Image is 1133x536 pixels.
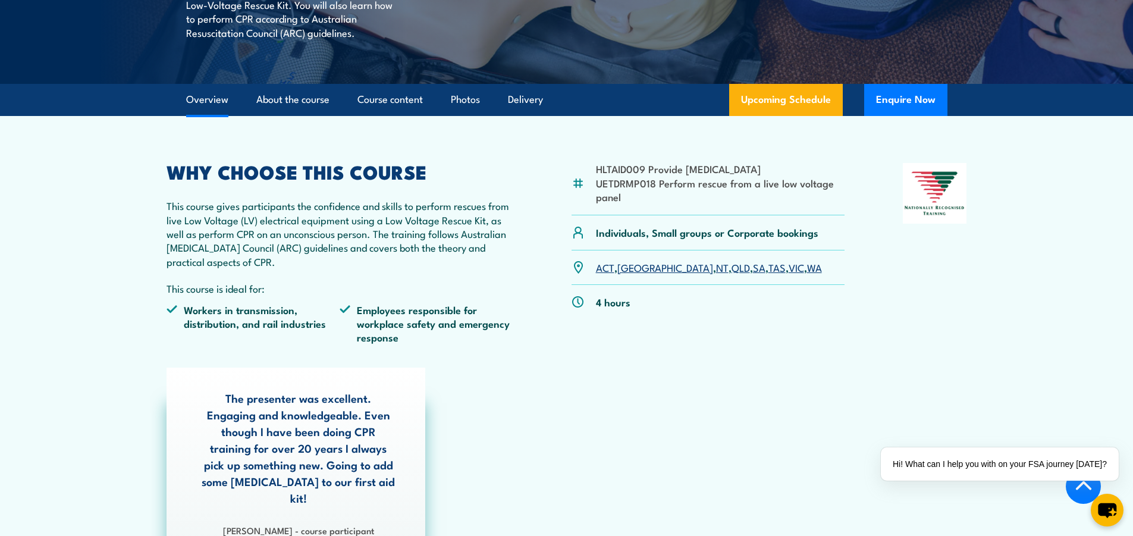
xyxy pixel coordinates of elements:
div: Hi! What can I help you with on your FSA journey [DATE]? [881,447,1119,481]
li: UETDRMP018 Perform rescue from a live low voltage panel [596,176,845,204]
h2: WHY CHOOSE THIS COURSE [167,163,514,180]
li: Workers in transmission, distribution, and rail industries [167,303,340,344]
a: WA [807,260,822,274]
p: This course is ideal for: [167,281,514,295]
a: Photos [451,84,480,115]
a: Delivery [508,84,543,115]
p: This course gives participants the confidence and skills to perform rescues from live Low Voltage... [167,199,514,268]
a: Overview [186,84,228,115]
p: The presenter was excellent. Engaging and knowledgeable. Even though I have been doing CPR traini... [202,390,396,506]
a: QLD [732,260,750,274]
p: 4 hours [596,295,630,309]
a: NT [716,260,729,274]
a: TAS [768,260,786,274]
a: [GEOGRAPHIC_DATA] [617,260,713,274]
button: chat-button [1091,494,1123,526]
img: Nationally Recognised Training logo. [903,163,967,224]
li: Employees responsible for workplace safety and emergency response [340,303,513,344]
li: HLTAID009 Provide [MEDICAL_DATA] [596,162,845,175]
a: Course content [357,84,423,115]
a: SA [753,260,765,274]
a: VIC [789,260,804,274]
button: Enquire Now [864,84,947,116]
a: ACT [596,260,614,274]
a: Upcoming Schedule [729,84,843,116]
a: About the course [256,84,329,115]
p: Individuals, Small groups or Corporate bookings [596,225,818,239]
p: , , , , , , , [596,261,822,274]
